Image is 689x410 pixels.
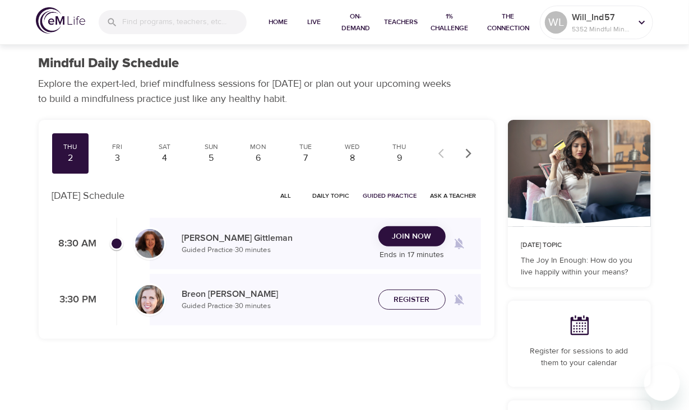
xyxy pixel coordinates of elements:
span: Ask a Teacher [431,190,477,201]
div: Fri [103,142,131,152]
div: Sat [150,142,178,152]
div: WL [545,11,567,34]
p: Ends in 17 minutes [378,249,446,261]
p: [DATE] Topic [521,240,637,250]
div: Thu [57,142,85,152]
div: Tue [292,142,320,152]
div: 4 [150,152,178,165]
span: Remind me when a class goes live every Thursday at 3:30 PM [446,286,473,313]
button: Join Now [378,226,446,247]
p: The Joy In Enough: How do you live happily within your means? [521,255,637,278]
iframe: Button to launch messaging window [644,365,680,401]
span: Daily Topic [313,190,350,201]
div: 3 [103,152,131,165]
span: Home [265,16,292,28]
img: Cindy2%20031422%20blue%20filter%20hi-res.jpg [135,229,164,258]
span: Join Now [392,230,432,244]
button: All [268,187,304,204]
h1: Mindful Daily Schedule [39,55,179,72]
span: Live [300,16,327,28]
p: [PERSON_NAME] Gittleman [182,231,369,245]
button: Guided Practice [359,187,422,204]
span: Teachers [384,16,418,28]
div: 9 [386,152,414,165]
p: Guided Practice · 30 minutes [182,301,369,312]
p: Guided Practice · 30 minutes [182,245,369,256]
p: Will_Ind57 [572,11,631,24]
div: 2 [57,152,85,165]
p: 8:30 AM [52,236,97,251]
div: 7 [292,152,320,165]
span: All [272,190,299,201]
span: 1% Challenge [427,11,472,34]
p: Explore the expert-led, brief mindfulness sessions for [DATE] or plan out your upcoming weeks to ... [39,76,459,106]
p: 5352 Mindful Minutes [572,24,631,34]
p: [DATE] Schedule [52,188,125,203]
p: Register for sessions to add them to your calendar [521,346,637,369]
p: 3:30 PM [52,292,97,307]
div: 5 [197,152,225,165]
img: Breon_Michel-min.jpg [135,285,164,314]
span: Register [394,293,430,307]
div: 6 [244,152,272,165]
div: Wed [339,142,367,152]
span: On-Demand [336,11,375,34]
button: Register [378,290,446,310]
input: Find programs, teachers, etc... [122,10,247,34]
span: The Connection [481,11,535,34]
img: logo [36,7,85,34]
span: Guided Practice [363,190,417,201]
p: Breon [PERSON_NAME] [182,287,369,301]
span: Remind me when a class goes live every Thursday at 8:30 AM [446,230,473,257]
button: Daily Topic [308,187,354,204]
div: Sun [197,142,225,152]
div: 8 [339,152,367,165]
div: Thu [386,142,414,152]
div: Mon [244,142,272,152]
button: Ask a Teacher [426,187,481,204]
